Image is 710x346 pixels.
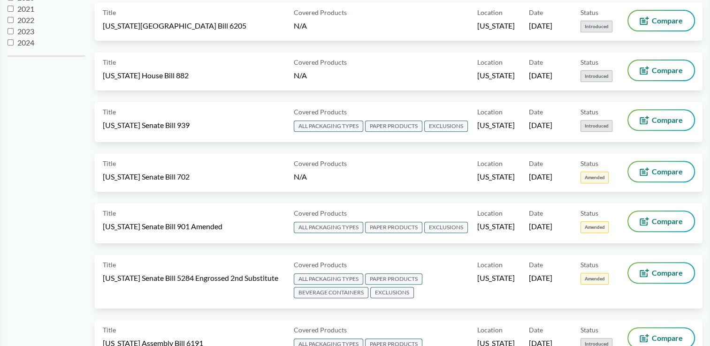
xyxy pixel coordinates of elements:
[365,120,422,132] span: PAPER PRODUCTS
[477,8,503,17] span: Location
[477,107,503,117] span: Location
[580,120,612,132] span: Introduced
[17,38,34,47] span: 2024
[294,57,347,67] span: Covered Products
[628,162,694,181] button: Compare
[8,17,14,23] input: 2022
[103,120,190,130] span: [US_STATE] Senate Bill 939
[103,221,222,232] span: [US_STATE] Senate Bill 901 Amended
[294,107,347,117] span: Covered Products
[580,260,598,270] span: Status
[294,172,307,181] span: N/A
[652,17,683,24] span: Compare
[103,273,278,283] span: [US_STATE] Senate Bill 5284 Engrossed 2nd Substitute
[103,172,190,182] span: [US_STATE] Senate Bill 702
[580,70,612,82] span: Introduced
[294,273,363,285] span: ALL PACKAGING TYPES
[580,8,598,17] span: Status
[580,221,609,233] span: Amended
[477,221,515,232] span: [US_STATE]
[529,208,543,218] span: Date
[477,325,503,335] span: Location
[628,110,694,130] button: Compare
[477,70,515,81] span: [US_STATE]
[652,116,683,124] span: Compare
[294,325,347,335] span: Covered Products
[580,273,609,285] span: Amended
[580,21,612,32] span: Introduced
[294,208,347,218] span: Covered Products
[628,11,694,30] button: Compare
[294,8,347,17] span: Covered Products
[294,222,363,233] span: ALL PACKAGING TYPES
[529,260,543,270] span: Date
[17,4,34,13] span: 2021
[529,325,543,335] span: Date
[477,172,515,182] span: [US_STATE]
[17,15,34,24] span: 2022
[294,158,347,168] span: Covered Products
[424,222,468,233] span: EXCLUSIONS
[8,28,14,34] input: 2023
[103,57,116,67] span: Title
[652,67,683,74] span: Compare
[103,158,116,168] span: Title
[477,21,515,31] span: [US_STATE]
[580,57,598,67] span: Status
[294,260,347,270] span: Covered Products
[580,158,598,168] span: Status
[103,70,189,81] span: [US_STATE] House Bill 882
[529,172,552,182] span: [DATE]
[652,334,683,342] span: Compare
[365,222,422,233] span: PAPER PRODUCTS
[529,273,552,283] span: [DATE]
[628,60,694,80] button: Compare
[370,287,414,298] span: EXCLUSIONS
[529,158,543,168] span: Date
[103,107,116,117] span: Title
[424,120,468,132] span: EXCLUSIONS
[628,211,694,231] button: Compare
[365,273,422,285] span: PAPER PRODUCTS
[580,172,609,183] span: Amended
[294,71,307,80] span: N/A
[580,325,598,335] span: Status
[477,120,515,130] span: [US_STATE]
[294,21,307,30] span: N/A
[294,287,368,298] span: BEVERAGE CONTAINERS
[580,208,598,218] span: Status
[529,221,552,232] span: [DATE]
[103,325,116,335] span: Title
[8,39,14,45] input: 2024
[477,208,503,218] span: Location
[529,107,543,117] span: Date
[103,208,116,218] span: Title
[17,27,34,36] span: 2023
[477,273,515,283] span: [US_STATE]
[103,260,116,270] span: Title
[477,260,503,270] span: Location
[477,158,503,168] span: Location
[103,8,116,17] span: Title
[477,57,503,67] span: Location
[8,6,14,12] input: 2021
[652,269,683,277] span: Compare
[529,8,543,17] span: Date
[628,263,694,283] button: Compare
[529,120,552,130] span: [DATE]
[529,21,552,31] span: [DATE]
[529,57,543,67] span: Date
[652,218,683,225] span: Compare
[294,120,363,132] span: ALL PACKAGING TYPES
[103,21,246,31] span: [US_STATE][GEOGRAPHIC_DATA] Bill 6205
[529,70,552,81] span: [DATE]
[580,107,598,117] span: Status
[652,168,683,175] span: Compare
